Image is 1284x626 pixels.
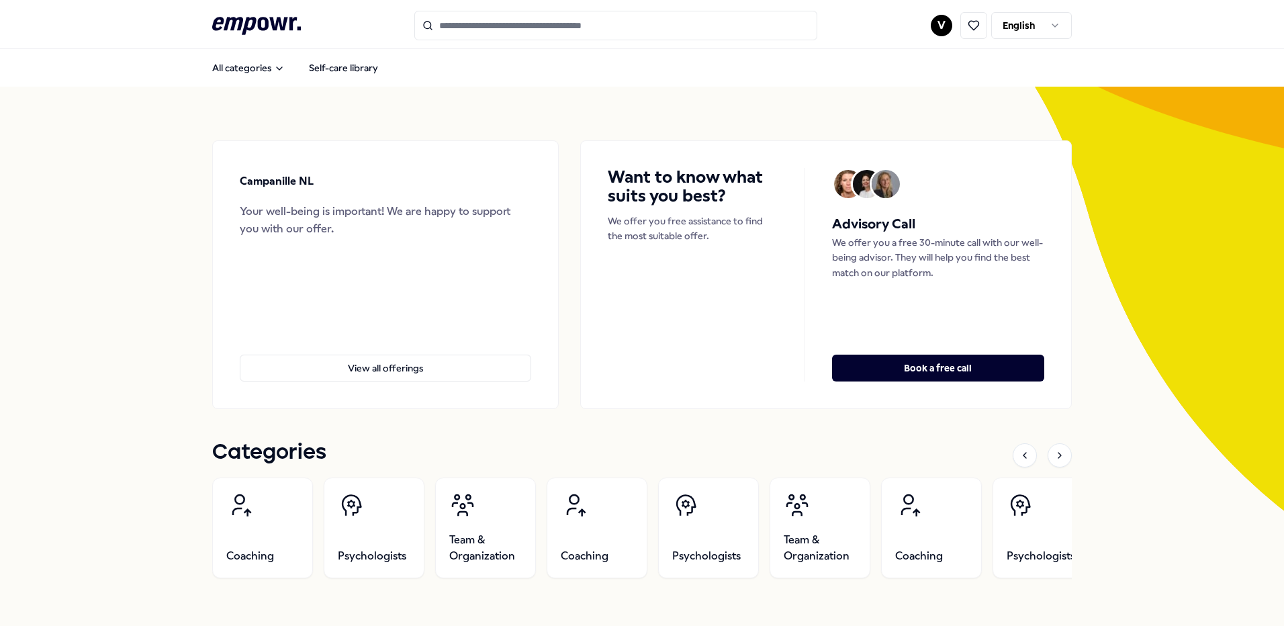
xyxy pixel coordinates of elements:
h5: Advisory Call [832,214,1044,235]
a: Team & Organization [435,478,536,578]
a: Coaching [212,478,313,578]
nav: Main [201,54,389,81]
a: Team & Organization [770,478,870,578]
a: Coaching [881,478,982,578]
a: Psychologists [324,478,424,578]
span: Coaching [561,548,608,564]
span: Team & Organization [784,532,856,564]
a: View all offerings [240,333,531,382]
span: Psychologists [1007,548,1075,564]
span: Coaching [226,548,274,564]
span: Psychologists [338,548,406,564]
button: View all offerings [240,355,531,382]
p: Campanille NL [240,173,314,190]
h1: Categories [212,436,326,469]
img: Avatar [872,170,900,198]
a: Self-care library [298,54,389,81]
span: Coaching [895,548,943,564]
p: We offer you free assistance to find the most suitable offer. [608,214,778,244]
a: Psychologists [658,478,759,578]
button: V [931,15,952,36]
span: Psychologists [672,548,741,564]
a: Coaching [547,478,647,578]
a: Psychologists [993,478,1093,578]
button: All categories [201,54,295,81]
p: We offer you a free 30-minute call with our well-being advisor. They will help you find the best ... [832,235,1044,280]
input: Search for products, categories or subcategories [414,11,817,40]
h4: Want to know what suits you best? [608,168,778,206]
div: Your well-being is important! We are happy to support you with our offer. [240,203,531,237]
img: Avatar [834,170,862,198]
img: Avatar [853,170,881,198]
span: Team & Organization [449,532,522,564]
button: Book a free call [832,355,1044,382]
